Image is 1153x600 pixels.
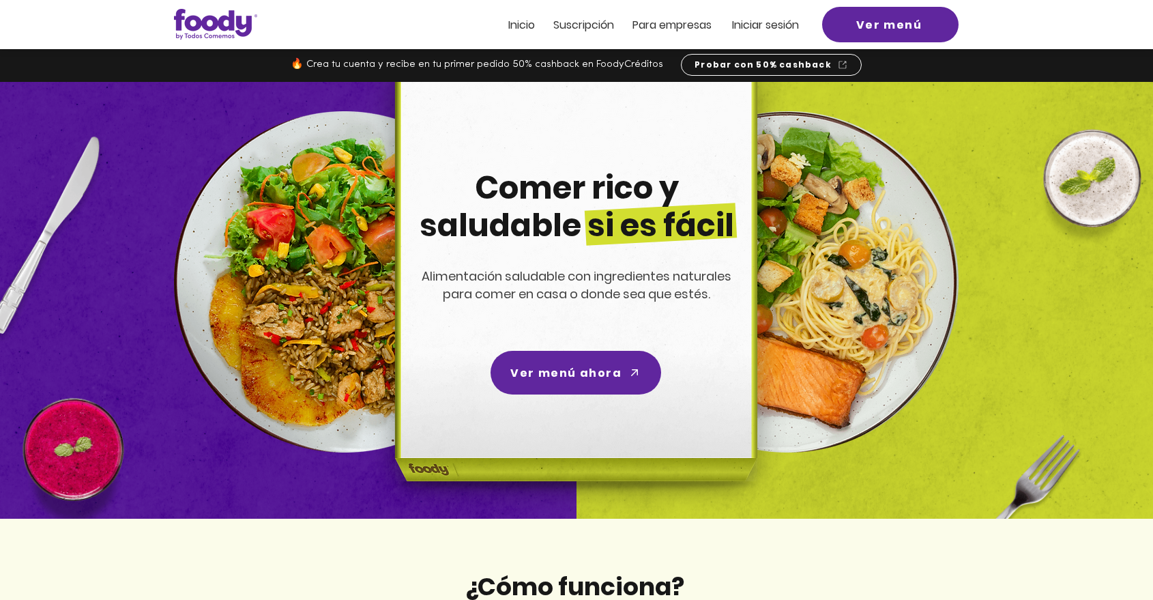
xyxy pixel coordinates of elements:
a: Ver menú [822,7,959,42]
span: Comer rico y saludable si es fácil [420,166,734,247]
iframe: Messagebird Livechat Widget [1074,521,1139,586]
span: Pa [632,17,645,33]
span: 🔥 Crea tu cuenta y recibe en tu primer pedido 50% cashback en FoodyCréditos [291,59,663,70]
span: Alimentación saludable con ingredientes naturales para comer en casa o donde sea que estés. [422,268,731,302]
a: Para empresas [632,19,712,31]
span: Iniciar sesión [732,17,799,33]
span: Ver menú ahora [510,365,622,382]
span: Inicio [508,17,535,33]
a: Iniciar sesión [732,19,799,31]
a: Ver menú ahora [491,351,661,395]
span: Probar con 50% cashback [695,59,832,71]
a: Inicio [508,19,535,31]
img: Logo_Foody V2.0.0 (3).png [174,9,257,40]
span: ra empresas [645,17,712,33]
span: Ver menú [856,16,922,33]
span: Suscripción [553,17,614,33]
img: left-dish-compress.png [174,111,515,453]
a: Probar con 50% cashback [681,54,862,76]
img: headline-center-compress.png [357,82,791,519]
a: Suscripción [553,19,614,31]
